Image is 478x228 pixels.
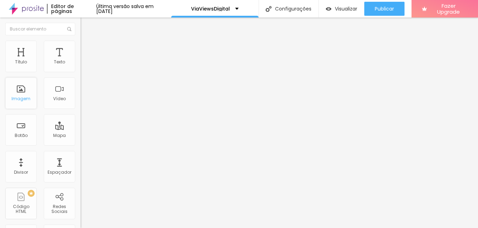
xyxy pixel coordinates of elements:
div: Editor de páginas [47,4,96,14]
img: view-1.svg [326,6,331,12]
div: Espaçador [48,170,71,175]
div: Divisor [14,170,28,175]
div: Vídeo [53,96,66,101]
div: Mapa [53,133,66,138]
input: Buscar elemento [5,23,75,35]
span: Visualizar [335,6,357,12]
div: Título [15,60,27,64]
button: Publicar [364,2,405,16]
button: Visualizar [319,2,364,16]
img: Icone [67,27,71,31]
div: Botão [15,133,28,138]
span: Fazer Upgrade [430,3,468,15]
span: Publicar [375,6,394,12]
img: Icone [266,6,272,12]
iframe: Editor [80,18,478,228]
div: Imagem [12,96,30,101]
div: Última versão salva em [DATE] [96,4,171,14]
div: Código HTML [7,204,35,214]
div: Redes Sociais [45,204,73,214]
div: Texto [54,60,65,64]
p: ViaViewsDigital [191,6,230,11]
